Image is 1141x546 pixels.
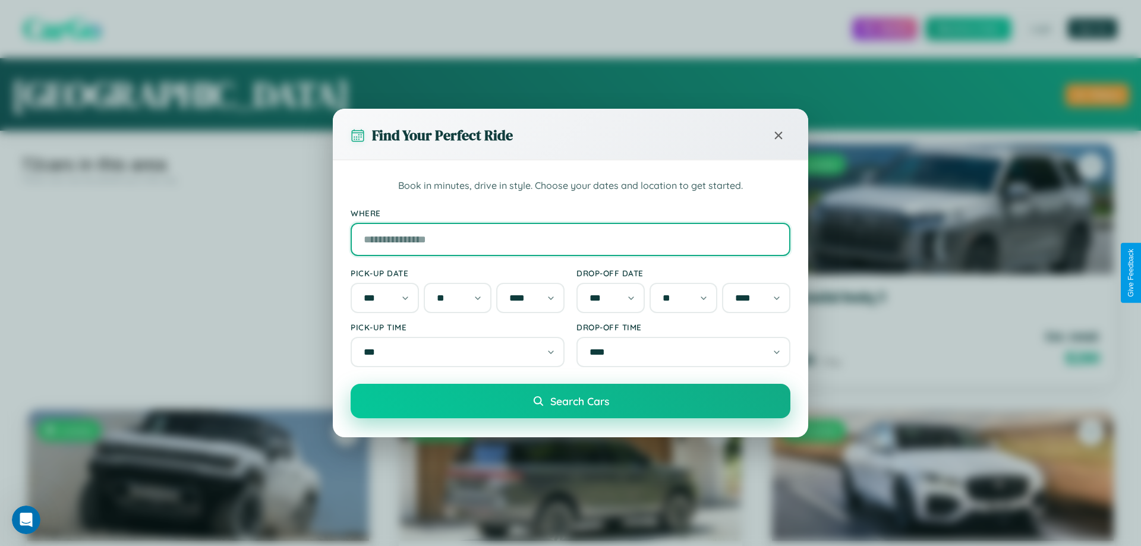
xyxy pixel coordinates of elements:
[351,384,790,418] button: Search Cars
[372,125,513,145] h3: Find Your Perfect Ride
[576,322,790,332] label: Drop-off Time
[351,322,565,332] label: Pick-up Time
[550,394,609,408] span: Search Cars
[351,268,565,278] label: Pick-up Date
[576,268,790,278] label: Drop-off Date
[351,178,790,194] p: Book in minutes, drive in style. Choose your dates and location to get started.
[351,208,790,218] label: Where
